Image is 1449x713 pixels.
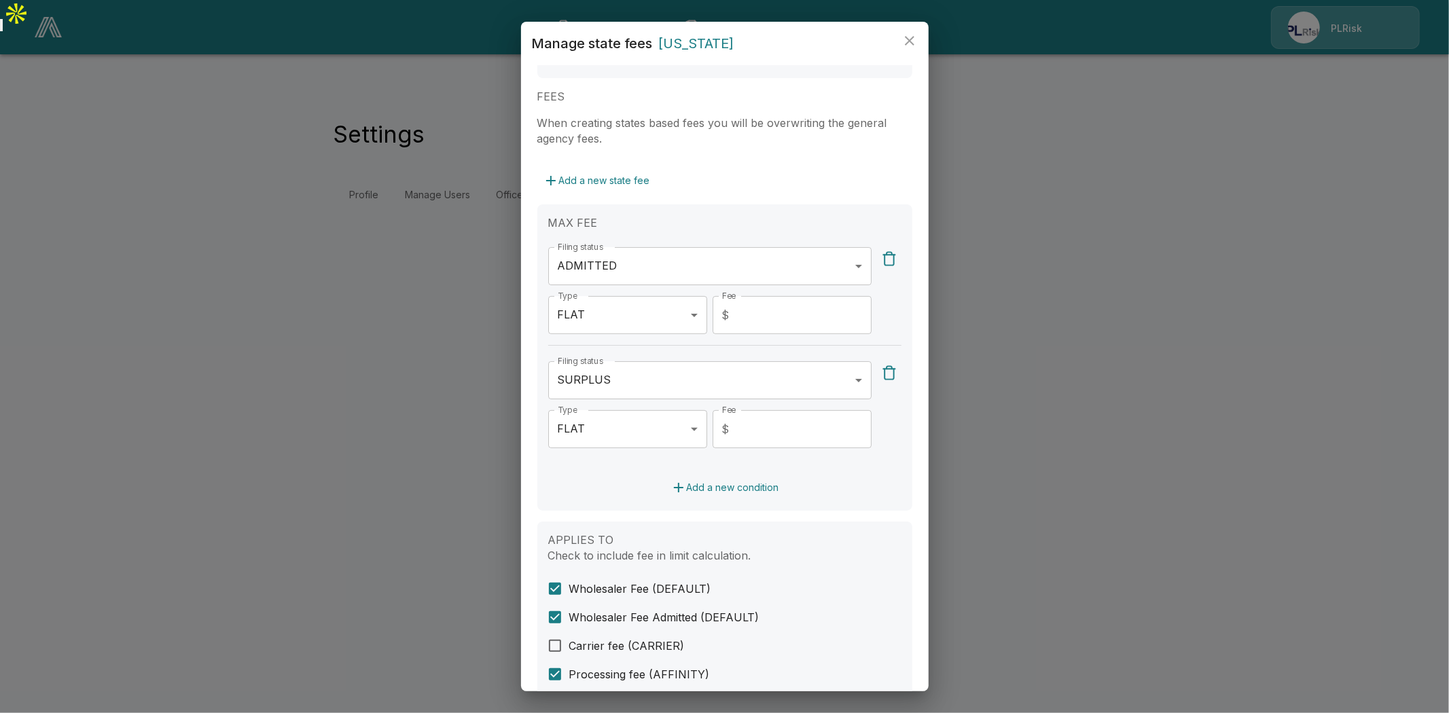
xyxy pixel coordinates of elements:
span: Wholesaler Fee Admitted (DEFAULT) [569,609,759,625]
label: When creating states based fees you will be overwriting the general agency fees. [537,116,887,145]
img: Delete [881,251,897,267]
label: Filing status [558,241,603,253]
span: [US_STATE] [659,35,734,52]
label: Filing status [558,355,603,367]
label: FEES [537,90,565,103]
button: Add a new condition [665,475,785,500]
label: Type [558,290,577,301]
label: Check to include fee in limit calculation. [548,549,751,562]
div: ADMITTED [548,247,872,285]
button: Add a new state fee [537,168,656,194]
span: Processing fee (AFFINITY) [569,666,710,682]
div: SURPLUS [548,361,872,399]
label: Fee [722,404,736,416]
span: Carrier fee (CARRIER) [569,638,685,654]
button: close [896,27,923,54]
h2: Manage state fees [521,22,929,65]
label: MAX FEE [548,216,598,230]
img: Delete [881,365,897,381]
div: FLAT [548,410,707,448]
label: APPLIES TO [548,533,614,547]
p: $ [722,421,730,437]
span: Wholesaler Fee (DEFAULT) [569,581,711,597]
label: Type [558,404,577,416]
div: FLAT [548,296,707,334]
label: Fee [722,290,736,301]
p: $ [722,307,730,323]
